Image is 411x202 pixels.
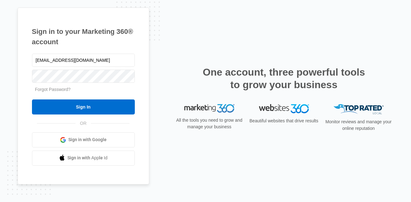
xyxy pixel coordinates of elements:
h2: One account, three powerful tools to grow your business [201,66,367,91]
a: Forgot Password? [35,87,71,92]
img: Websites 360 [259,104,309,113]
span: Sign in with Google [68,136,107,143]
input: Sign In [32,99,135,114]
span: OR [76,120,91,127]
a: Sign in with Apple Id [32,151,135,166]
p: Beautiful websites that drive results [249,118,319,124]
h1: Sign in to your Marketing 360® account [32,26,135,47]
a: Sign in with Google [32,132,135,147]
span: Sign in with Apple Id [67,155,108,161]
input: Email [32,54,135,67]
img: Marketing 360 [184,104,234,113]
img: Top Rated Local [334,104,384,114]
p: All the tools you need to grow and manage your business [174,117,245,130]
p: Monitor reviews and manage your online reputation [324,119,394,132]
